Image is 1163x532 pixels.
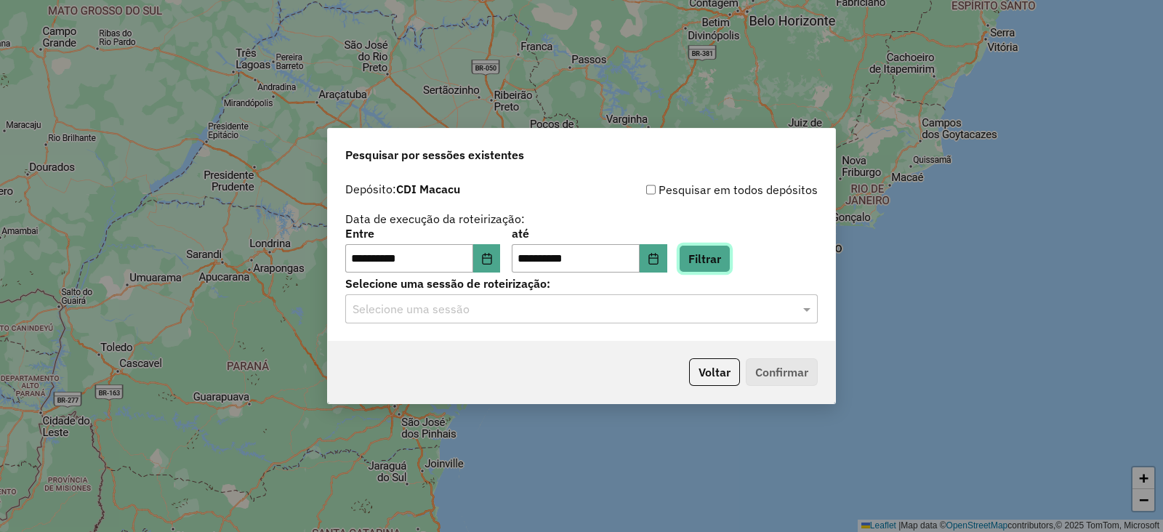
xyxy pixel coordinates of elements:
[345,180,460,198] label: Depósito:
[396,182,460,196] strong: CDI Macacu
[345,275,818,292] label: Selecione uma sessão de roteirização:
[345,210,525,227] label: Data de execução da roteirização:
[679,245,731,273] button: Filtrar
[345,146,524,164] span: Pesquisar por sessões existentes
[512,225,667,242] label: até
[640,244,667,273] button: Choose Date
[345,225,500,242] label: Entre
[473,244,501,273] button: Choose Date
[689,358,740,386] button: Voltar
[581,181,818,198] div: Pesquisar em todos depósitos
